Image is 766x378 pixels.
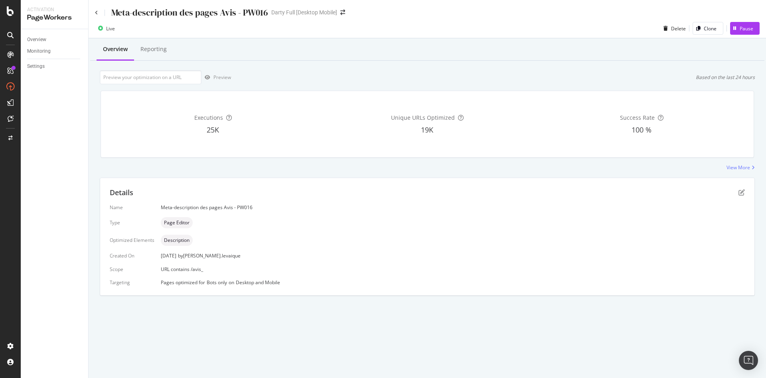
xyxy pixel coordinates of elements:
[27,6,82,13] div: Activation
[27,47,51,55] div: Monitoring
[27,47,83,55] a: Monitoring
[194,114,223,121] span: Executions
[161,279,745,286] div: Pages optimized for on
[391,114,455,121] span: Unique URLs Optimized
[164,220,190,225] span: Page Editor
[178,252,241,259] div: by [PERSON_NAME].levaique
[110,188,133,198] div: Details
[660,22,686,35] button: Delete
[740,25,753,32] div: Pause
[161,217,193,228] div: neutral label
[207,279,227,286] div: Bots only
[110,279,154,286] div: Targeting
[271,8,337,16] div: Darty Full [Desktop Mobile]
[421,125,433,135] span: 19K
[110,266,154,273] div: Scope
[95,10,98,15] a: Click to go back
[236,279,280,286] div: Desktop and Mobile
[161,235,193,246] div: neutral label
[671,25,686,32] div: Delete
[110,237,154,243] div: Optimized Elements
[111,6,268,19] div: Meta-description des pages Avis - PW016
[164,238,190,243] span: Description
[340,10,345,15] div: arrow-right-arrow-left
[620,114,655,121] span: Success Rate
[110,219,154,226] div: Type
[207,125,219,135] span: 25K
[161,266,203,273] span: URL contains /avis_
[201,71,231,84] button: Preview
[27,36,83,44] a: Overview
[727,164,755,171] a: View More
[739,351,758,370] div: Open Intercom Messenger
[693,22,723,35] button: Clone
[110,204,154,211] div: Name
[103,45,128,53] div: Overview
[704,25,717,32] div: Clone
[632,125,651,135] span: 100 %
[696,74,755,81] div: Based on the last 24 hours
[140,45,167,53] div: Reporting
[27,13,82,22] div: PageWorkers
[27,62,83,71] a: Settings
[100,70,201,84] input: Preview your optimization on a URL
[27,62,45,71] div: Settings
[727,164,750,171] div: View More
[730,22,760,35] button: Pause
[161,204,745,211] div: Meta-description des pages Avis - PW016
[106,25,115,32] div: Live
[110,252,154,259] div: Created On
[161,252,745,259] div: [DATE]
[27,36,46,44] div: Overview
[213,74,231,81] div: Preview
[738,189,745,196] div: pen-to-square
